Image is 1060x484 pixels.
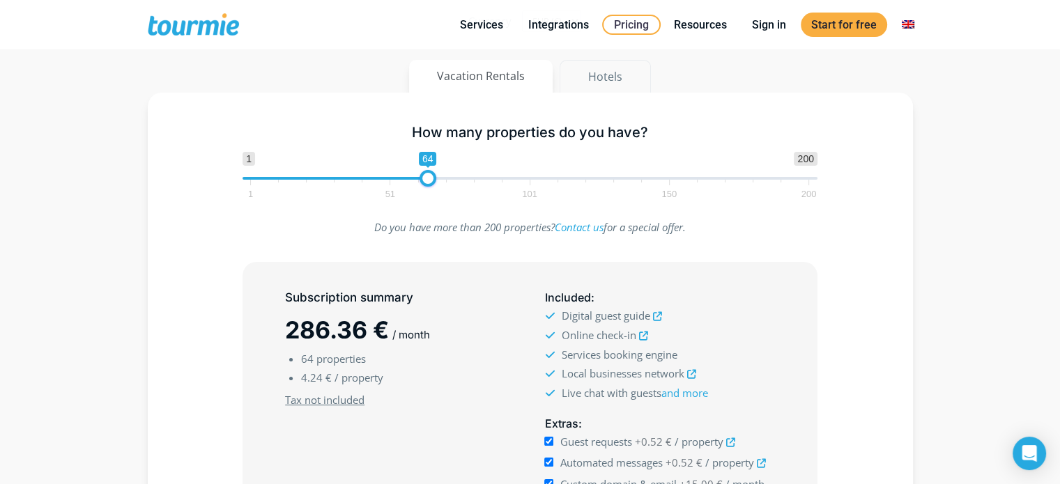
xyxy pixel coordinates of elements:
span: Extras [544,416,578,430]
div: Open Intercom Messenger [1013,437,1046,470]
a: Sign in [742,16,797,33]
a: Contact us [555,220,604,234]
h5: : [544,415,774,432]
span: 101 [520,191,539,197]
span: +0.52 € [666,455,702,469]
button: Hotels [560,60,651,93]
span: Live chat with guests [561,386,707,400]
h5: : [544,289,774,306]
span: 1 [243,152,255,166]
span: Guest requests [560,435,632,448]
span: Digital guest guide [561,309,650,322]
span: +0.52 € [635,435,672,448]
button: Vacation Rentals [409,60,553,93]
span: properties [316,352,366,366]
span: / property [335,370,383,384]
span: / property [705,455,754,469]
span: Online check-in [561,328,636,342]
span: 200 [799,191,819,197]
span: Services booking engine [561,348,677,361]
u: Tax not included [285,393,364,407]
span: / month [392,328,430,341]
span: 51 [383,191,397,197]
a: Switch to [891,16,925,33]
span: 200 [794,152,817,166]
a: Services [450,16,514,33]
span: 4.24 € [301,370,332,384]
span: 150 [659,191,679,197]
span: 64 [419,152,437,166]
span: Included [544,290,590,304]
span: / property [675,435,723,448]
a: Resources [663,16,737,33]
h5: Subscription summary [285,289,515,306]
a: Start for free [801,13,887,37]
span: 64 [301,352,314,366]
p: Do you have more than 200 properties? for a special offer. [243,218,817,237]
span: 1 [246,191,255,197]
a: Integrations [518,16,599,33]
a: and more [661,386,707,400]
h5: How many properties do you have? [243,124,817,141]
span: Automated messages [560,455,663,469]
span: 286.36 € [285,315,389,344]
span: Local businesses network [561,366,684,380]
a: Pricing [602,15,661,35]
